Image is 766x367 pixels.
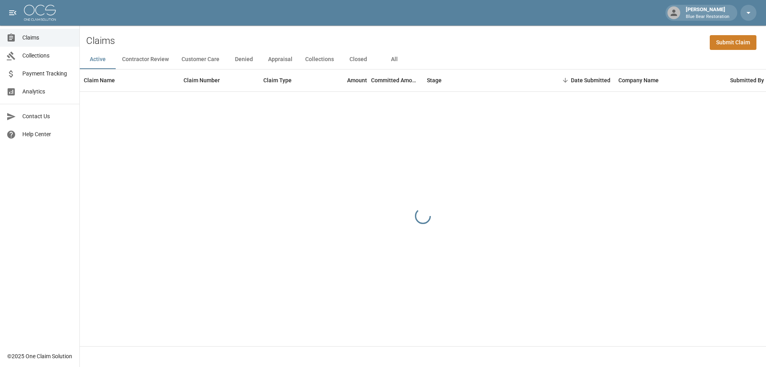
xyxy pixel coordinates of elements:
div: dynamic tabs [80,50,766,69]
div: Claim Number [184,69,220,91]
div: Committed Amount [371,69,419,91]
div: Claim Name [84,69,115,91]
button: Appraisal [262,50,299,69]
button: Sort [560,75,571,86]
div: Amount [347,69,367,91]
p: Blue Bear Restoration [686,14,729,20]
button: Denied [226,50,262,69]
button: open drawer [5,5,21,21]
div: Company Name [618,69,659,91]
div: [PERSON_NAME] [683,6,732,20]
div: Committed Amount [371,69,423,91]
button: Active [80,50,116,69]
a: Submit Claim [710,35,756,50]
div: Claim Name [80,69,180,91]
div: Company Name [614,69,726,91]
span: Analytics [22,87,73,96]
span: Payment Tracking [22,69,73,78]
h2: Claims [86,35,115,47]
button: Customer Care [175,50,226,69]
div: Date Submitted [543,69,614,91]
img: ocs-logo-white-transparent.png [24,5,56,21]
div: Claim Number [180,69,259,91]
div: Stage [427,69,442,91]
div: Stage [423,69,543,91]
button: Contractor Review [116,50,175,69]
span: Collections [22,52,73,60]
button: Collections [299,50,340,69]
div: Claim Type [263,69,292,91]
span: Contact Us [22,112,73,121]
div: Date Submitted [571,69,610,91]
div: © 2025 One Claim Solution [7,352,72,360]
div: Claim Type [259,69,319,91]
div: Amount [319,69,371,91]
button: All [376,50,412,69]
div: Submitted By [730,69,764,91]
span: Help Center [22,130,73,139]
button: Closed [340,50,376,69]
span: Claims [22,34,73,42]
